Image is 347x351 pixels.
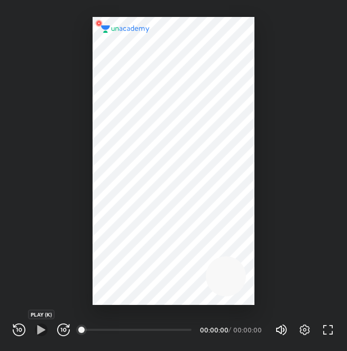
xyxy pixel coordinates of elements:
[200,327,226,333] div: 00:00:00
[101,25,150,33] img: logo.2a7e12a2.svg
[233,327,262,333] div: 00:00:00
[93,17,105,30] img: wMgqJGBwKWe8AAAAABJRU5ErkJggg==
[229,327,231,333] div: /
[28,310,54,319] div: PLAY (K)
